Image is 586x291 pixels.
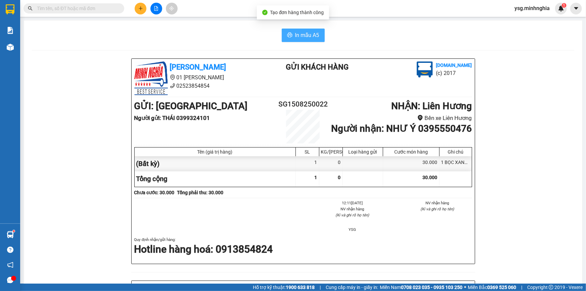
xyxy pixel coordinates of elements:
[136,149,294,155] div: Tên (giá trị hàng)
[134,82,259,90] li: 02523854854
[383,156,440,171] div: 30.000
[570,3,582,14] button: caret-down
[169,6,174,11] span: aim
[549,285,553,290] span: copyright
[7,44,14,51] img: warehouse-icon
[150,3,162,14] button: file-add
[487,285,516,290] strong: 0369 525 060
[134,115,210,121] b: Người gửi : THÁI 0399324101
[170,83,175,88] span: phone
[287,32,292,39] span: printer
[558,5,564,11] img: icon-new-feature
[417,61,433,78] img: logo.jpg
[331,114,472,123] li: Bến xe Liên Hương
[562,3,567,8] sup: 1
[282,29,325,42] button: printerIn mẫu A5
[385,149,438,155] div: Cước món hàng
[134,190,175,195] b: Chưa cước : 30.000
[135,156,296,171] div: (Bất kỳ)
[7,27,14,34] img: solution-icon
[286,285,315,290] strong: 1900 633 818
[28,6,33,11] span: search
[436,69,472,77] li: (c) 2017
[468,284,516,291] span: Miền Bắc
[134,243,273,255] strong: Hotline hàng hoá: 0913854824
[401,285,462,290] strong: 0708 023 035 - 0935 103 250
[563,3,565,8] span: 1
[7,277,13,283] span: message
[335,213,369,217] i: (Kí và ghi rõ họ tên)
[320,284,321,291] span: |
[262,10,268,15] span: check-circle
[318,226,387,233] li: YSG
[296,156,319,171] div: 1
[298,149,317,155] div: SL
[521,284,522,291] span: |
[417,115,423,121] span: environment
[318,206,387,212] li: NV nhận hàng
[423,175,438,180] span: 30.000
[270,10,324,15] span: Tạo đơn hàng thành công
[441,149,470,155] div: Ghi chú
[321,149,341,155] div: KG/[PERSON_NAME]
[13,230,15,232] sup: 1
[253,284,315,291] span: Hỗ trợ kỹ thuật:
[509,4,555,12] span: ysg.minhnghia
[7,247,13,253] span: question-circle
[154,6,159,11] span: file-add
[315,175,317,180] span: 1
[134,61,168,95] img: logo.jpg
[573,5,579,11] span: caret-down
[7,231,14,238] img: warehouse-icon
[286,63,349,71] b: Gửi khách hàng
[166,3,178,14] button: aim
[319,156,343,171] div: 0
[326,284,378,291] span: Cung cấp máy in - giấy in:
[134,237,472,256] div: Quy định nhận/gửi hàng :
[338,175,341,180] span: 0
[134,100,248,112] b: GỬI : [GEOGRAPHIC_DATA]
[421,207,454,211] i: (Kí và ghi rõ họ tên)
[331,123,472,134] b: Người nhận : NHƯ Ý 0395550476
[138,6,143,11] span: plus
[391,100,472,112] b: NHẬN : Liên Hương
[170,75,175,80] span: environment
[135,3,146,14] button: plus
[275,99,331,110] h2: SG1508250022
[440,156,472,171] div: 1 BỌC XANH - CỦ NĂNG
[7,262,13,268] span: notification
[403,200,472,206] li: NV nhận hàng
[177,190,224,195] b: Tổng phải thu: 30.000
[6,4,14,14] img: logo-vxr
[170,63,226,71] b: [PERSON_NAME]
[318,200,387,206] li: 12:11[DATE]
[136,175,168,183] span: Tổng cộng
[37,5,116,12] input: Tìm tên, số ĐT hoặc mã đơn
[464,286,466,289] span: ⚪️
[380,284,462,291] span: Miền Nam
[436,63,472,68] b: [DOMAIN_NAME]
[295,31,319,39] span: In mẫu A5
[134,73,259,82] li: 01 [PERSON_NAME]
[345,149,381,155] div: Loại hàng gửi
